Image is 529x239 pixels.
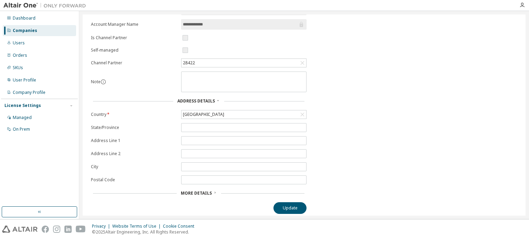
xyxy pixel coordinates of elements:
[13,90,45,95] div: Company Profile
[91,47,177,53] label: Self-managed
[13,115,32,120] div: Managed
[42,226,49,233] img: facebook.svg
[91,112,177,117] label: Country
[91,22,177,27] label: Account Manager Name
[181,190,212,196] span: More Details
[92,229,198,235] p: © 2025 Altair Engineering, Inc. All Rights Reserved.
[13,40,25,46] div: Users
[181,59,306,67] div: 28422
[91,35,177,41] label: Is Channel Partner
[91,177,177,183] label: Postal Code
[91,151,177,156] label: Address Line 2
[91,164,177,170] label: City
[91,60,177,66] label: Channel Partner
[112,224,163,229] div: Website Terms of Use
[273,202,307,214] button: Update
[4,103,41,108] div: License Settings
[64,226,72,233] img: linkedin.svg
[177,98,215,104] span: Address Details
[13,15,35,21] div: Dashboard
[13,127,30,132] div: On Prem
[101,79,106,85] button: information
[53,226,60,233] img: instagram.svg
[2,226,38,233] img: altair_logo.svg
[182,59,196,67] div: 28422
[181,110,306,119] div: [GEOGRAPHIC_DATA]
[13,77,36,83] div: User Profile
[13,53,27,58] div: Orders
[91,138,177,143] label: Address Line 1
[91,125,177,130] label: State/Province
[13,28,37,33] div: Companies
[3,2,90,9] img: Altair One
[163,224,198,229] div: Cookie Consent
[91,79,101,85] label: Note
[13,65,23,70] div: SKUs
[76,226,86,233] img: youtube.svg
[182,111,225,118] div: [GEOGRAPHIC_DATA]
[92,224,112,229] div: Privacy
